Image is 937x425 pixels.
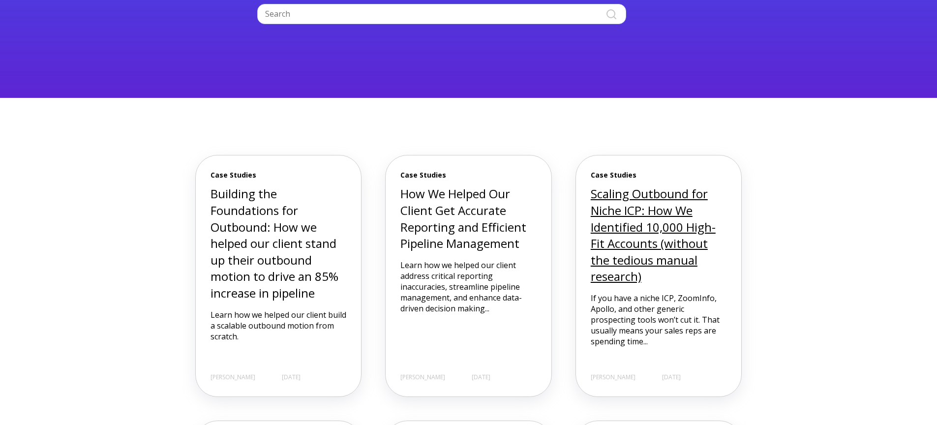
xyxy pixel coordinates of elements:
[211,309,347,342] p: Learn how we helped our client build a scalable outbound motion from scratch.
[400,170,537,180] span: Case Studies
[472,373,490,382] span: [DATE]
[257,4,626,24] input: Search
[591,170,727,180] span: Case Studies
[662,373,681,382] span: [DATE]
[591,185,716,284] a: Scaling Outbound for Niche ICP: How We Identified 10,000 High-Fit Accounts (without the tedious m...
[211,185,338,301] a: Building the Foundations for Outbound: How we helped our client stand up their outbound motion to...
[211,170,347,180] span: Case Studies
[591,373,635,382] span: [PERSON_NAME]
[211,373,255,382] span: [PERSON_NAME]
[400,185,526,251] a: How We Helped Our Client Get Accurate Reporting and Efficient Pipeline Management
[400,260,537,314] p: Learn how we helped our client address critical reporting inaccuracies, streamline pipeline manag...
[282,373,301,382] span: [DATE]
[400,373,445,382] span: [PERSON_NAME]
[591,293,727,347] p: If you have a niche ICP, ZoomInfo, Apollo, and other generic prospecting tools won’t cut it. That...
